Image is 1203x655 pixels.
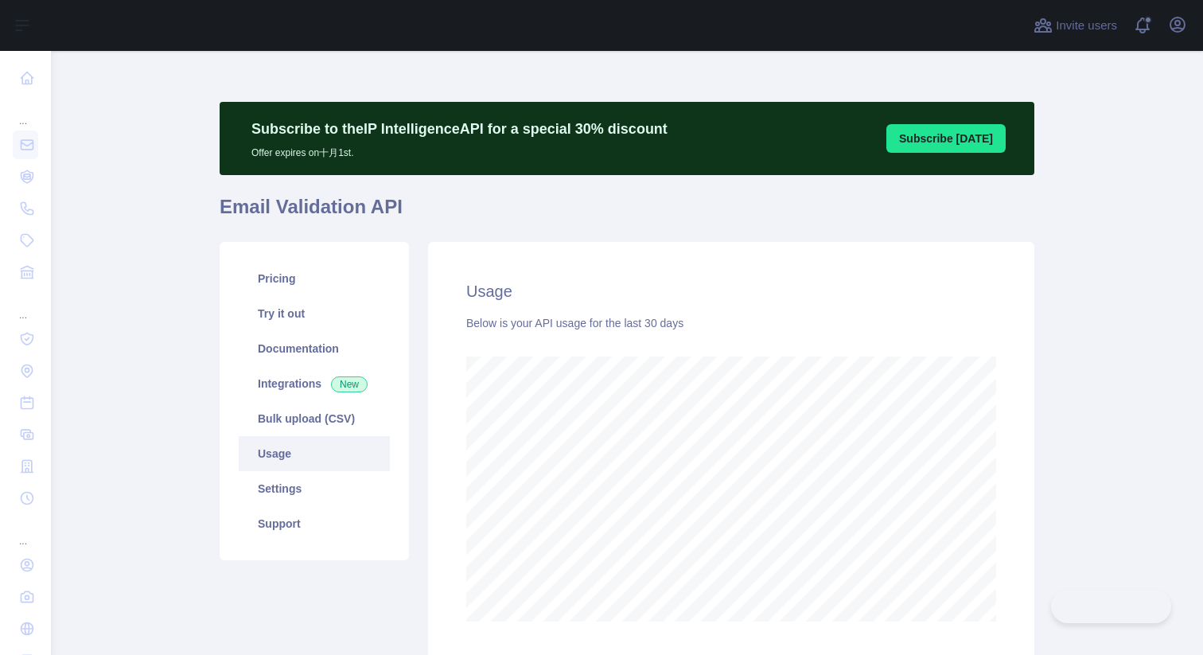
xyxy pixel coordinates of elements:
a: Settings [239,471,390,506]
p: Offer expires on 十月 1st. [251,140,668,159]
p: Subscribe to the IP Intelligence API for a special 30 % discount [251,118,668,140]
div: ... [13,516,38,548]
div: Below is your API usage for the last 30 days [466,315,996,331]
a: Bulk upload (CSV) [239,401,390,436]
iframe: Toggle Customer Support [1051,590,1171,623]
a: Support [239,506,390,541]
div: ... [13,290,38,322]
span: New [331,376,368,392]
span: Invite users [1056,17,1117,35]
a: Documentation [239,331,390,366]
h2: Usage [466,280,996,302]
div: ... [13,96,38,127]
button: Invite users [1030,13,1120,38]
a: Integrations New [239,366,390,401]
h1: Email Validation API [220,194,1034,232]
a: Pricing [239,261,390,296]
button: Subscribe [DATE] [886,124,1006,153]
a: Try it out [239,296,390,331]
a: Usage [239,436,390,471]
